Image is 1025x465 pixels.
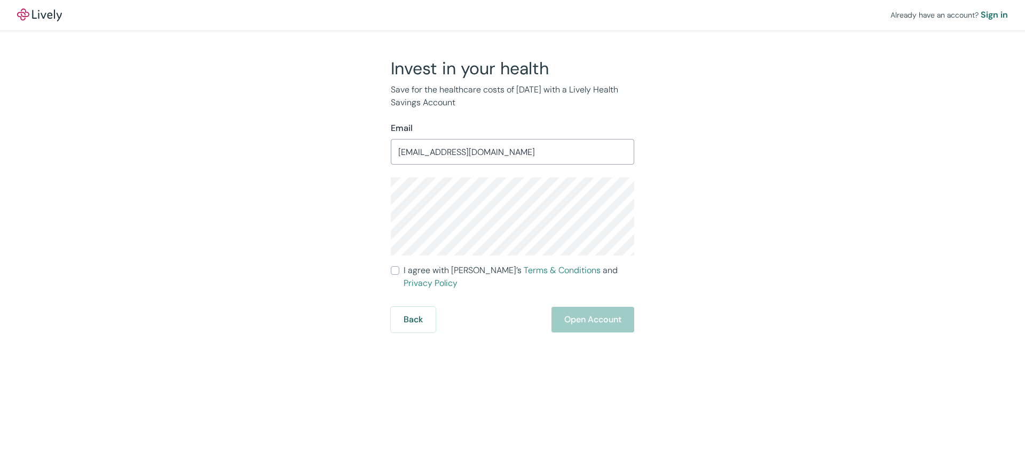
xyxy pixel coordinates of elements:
a: Terms & Conditions [524,265,601,276]
p: Save for the healthcare costs of [DATE] with a Lively Health Savings Account [391,83,634,109]
button: Back [391,307,436,332]
h2: Invest in your health [391,58,634,79]
span: I agree with [PERSON_NAME]’s and [404,264,634,290]
a: Sign in [981,9,1008,21]
a: LivelyLively [17,9,62,21]
div: Already have an account? [890,9,1008,21]
a: Privacy Policy [404,277,458,289]
label: Email [391,122,413,135]
img: Lively [17,9,62,21]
